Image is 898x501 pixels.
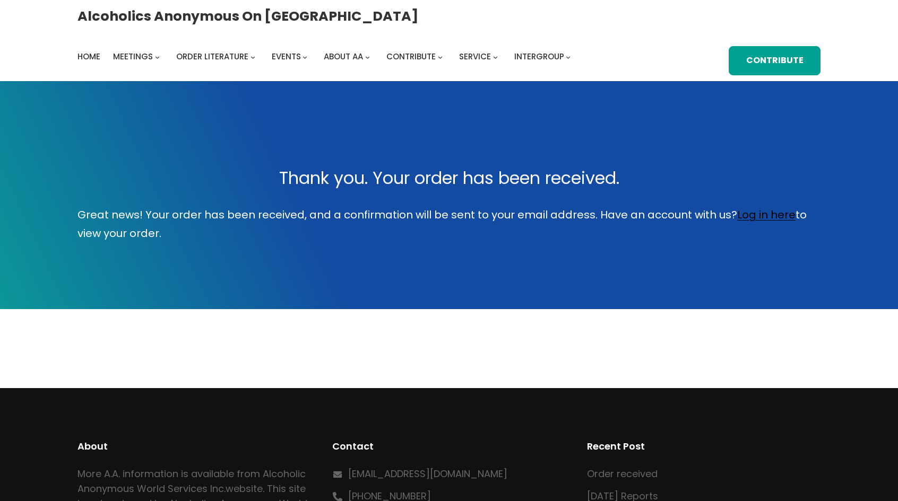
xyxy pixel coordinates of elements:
[272,49,301,64] a: Events
[459,49,491,64] a: Service
[113,51,153,62] span: Meetings
[155,55,160,59] button: Meetings submenu
[77,4,418,28] a: Alcoholics Anonymous on [GEOGRAPHIC_DATA]
[77,51,100,62] span: Home
[348,467,507,480] a: [EMAIL_ADDRESS][DOMAIN_NAME]
[566,55,571,59] button: Intergroup submenu
[332,439,566,454] h2: Contact
[438,55,443,59] button: Contribute submenu
[176,51,248,62] span: Order Literature
[77,439,311,454] h2: About
[226,482,263,495] a: website
[514,51,564,62] span: Intergroup
[737,207,796,222] a: Log in here
[324,51,363,62] span: About AA
[77,206,821,243] p: Great news! Your order has been received, and a confirmation will be sent to your email address. ...
[77,49,574,64] nav: Intergroup
[365,55,370,59] button: About AA submenu
[493,55,498,59] button: Service submenu
[729,46,821,75] a: Contribute
[77,163,821,193] p: Thank you. Your order has been received.
[386,51,436,62] span: Contribute
[251,55,255,59] button: Order Literature submenu
[303,55,307,59] button: Events submenu
[587,439,821,454] h2: Recent Post
[459,51,491,62] span: Service
[386,49,436,64] a: Contribute
[324,49,363,64] a: About AA
[77,49,100,64] a: Home
[514,49,564,64] a: Intergroup
[587,467,658,480] a: Order received
[272,51,301,62] span: Events
[113,49,153,64] a: Meetings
